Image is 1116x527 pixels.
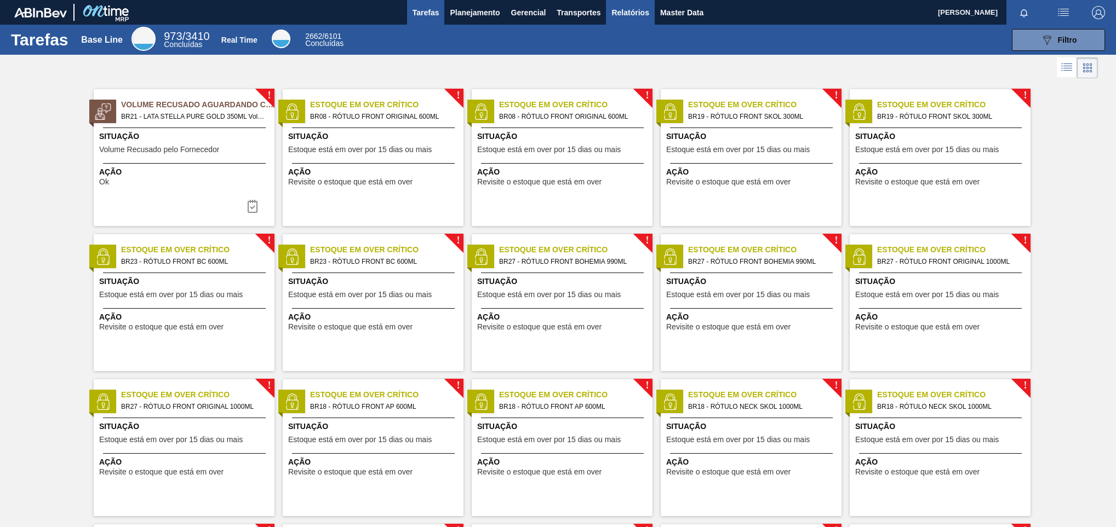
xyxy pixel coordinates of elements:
[688,99,842,111] span: Estoque em Over Crítico
[855,311,1028,323] span: Ação
[1012,29,1105,51] button: Filtro
[121,244,274,256] span: Estoque em Over Crítico
[310,111,455,123] span: BR08 - RÓTULO FRONT ORIGINAL 600ML
[834,236,838,245] span: !
[511,6,546,19] span: Gerencial
[288,311,461,323] span: Ação
[477,421,650,432] span: Situação
[851,248,867,265] img: status
[288,436,432,444] span: Estoque está em over por 15 dias ou mais
[477,468,602,476] span: Revisite o estoque que está em over
[1023,381,1027,390] span: !
[666,146,810,154] span: Estoque está em over por 15 dias ou mais
[267,91,271,100] span: !
[499,99,653,111] span: Estoque em Over Crítico
[851,393,867,410] img: status
[473,103,489,120] img: status
[81,35,123,45] div: Base Line
[246,200,259,213] img: icon-task-complete
[666,323,791,331] span: Revisite o estoque que está em over
[284,393,300,410] img: status
[1006,5,1041,20] button: Notificações
[14,8,67,18] img: TNhmsLtSVTkK8tSr43FrP2fwEKptu5GPRR3wAAAABJRU5ErkJggg==
[666,166,839,178] span: Ação
[99,276,272,287] span: Situação
[284,248,300,265] img: status
[11,33,68,46] h1: Tarefas
[877,256,1022,268] span: BR27 - RÓTULO FRONT ORIGINAL 1000ML
[666,436,810,444] span: Estoque está em over por 15 dias ou mais
[855,436,999,444] span: Estoque está em over por 15 dias ou mais
[662,103,678,120] img: status
[877,244,1031,256] span: Estoque em Over Crítico
[239,195,266,217] button: icon-task-complete
[473,393,489,410] img: status
[305,39,344,48] span: Concluídas
[477,436,621,444] span: Estoque está em over por 15 dias ou mais
[662,393,678,410] img: status
[855,456,1028,468] span: Ação
[1077,57,1098,78] div: Visão em Cards
[611,6,649,19] span: Relatórios
[267,236,271,245] span: !
[288,146,432,154] span: Estoque está em over por 15 dias ou mais
[666,421,839,432] span: Situação
[95,248,111,265] img: status
[477,291,621,299] span: Estoque está em over por 15 dias ou mais
[288,323,413,331] span: Revisite o estoque que está em over
[99,146,219,154] span: Volume Recusado pelo Fornecedor
[305,32,341,40] span: / 6101
[121,111,266,123] span: BR21 - LATA STELLA PURE GOLD 350ML Volume - 618837
[855,166,1028,178] span: Ação
[473,248,489,265] img: status
[267,381,271,390] span: !
[456,91,460,100] span: !
[284,103,300,120] img: status
[688,401,833,413] span: BR18 - RÓTULO NECK SKOL 1000ML
[288,276,461,287] span: Situação
[305,32,322,40] span: 2662
[477,178,602,186] span: Revisite o estoque que está em over
[99,421,272,432] span: Situação
[855,323,980,331] span: Revisite o estoque que está em over
[666,291,810,299] span: Estoque está em over por 15 dias ou mais
[99,436,243,444] span: Estoque está em over por 15 dias ou mais
[164,30,182,42] span: 973
[666,468,791,476] span: Revisite o estoque que está em over
[477,131,650,142] span: Situação
[477,166,650,178] span: Ação
[477,146,621,154] span: Estoque está em over por 15 dias ou mais
[456,381,460,390] span: !
[272,30,290,48] div: Real Time
[499,256,644,268] span: BR27 - RÓTULO FRONT BOHEMIA 990ML
[645,91,649,100] span: !
[855,276,1028,287] span: Situação
[305,33,344,47] div: Real Time
[1023,236,1027,245] span: !
[121,99,274,111] span: Volume Recusado Aguardando Ciência
[164,30,209,42] span: / 3410
[99,323,224,331] span: Revisite o estoque que está em over
[877,389,1031,401] span: Estoque em Over Crítico
[288,291,432,299] span: Estoque está em over por 15 dias ou mais
[310,99,463,111] span: Estoque em Over Crítico
[1057,57,1077,78] div: Visão em Lista
[164,32,209,48] div: Base Line
[131,27,156,51] div: Base Line
[288,166,461,178] span: Ação
[288,468,413,476] span: Revisite o estoque que está em over
[645,381,649,390] span: !
[851,103,867,120] img: status
[99,131,272,142] span: Situação
[221,36,257,44] div: Real Time
[688,111,833,123] span: BR19 - RÓTULO FRONT SKOL 300ML
[477,323,602,331] span: Revisite o estoque que está em over
[1023,91,1027,100] span: !
[557,6,600,19] span: Transportes
[413,6,439,19] span: Tarefas
[877,99,1031,111] span: Estoque em Over Crítico
[855,131,1028,142] span: Situação
[95,103,111,120] img: status
[855,291,999,299] span: Estoque está em over por 15 dias ou mais
[477,311,650,323] span: Ação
